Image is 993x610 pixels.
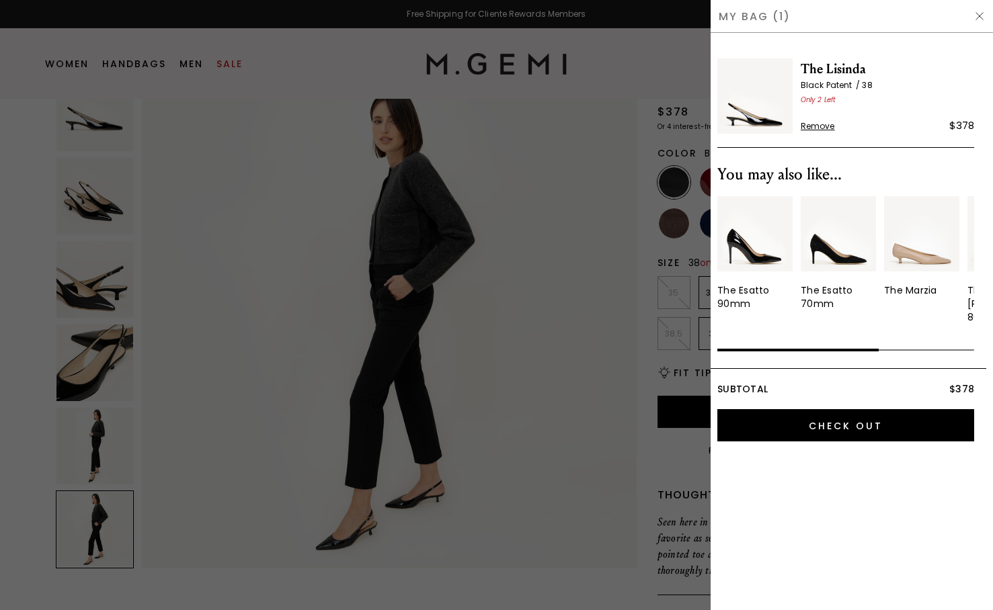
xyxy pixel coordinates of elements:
[949,382,974,396] span: $378
[801,121,835,132] span: Remove
[717,382,768,396] span: Subtotal
[717,196,793,271] img: v_05172_01_Main_New_TheEsatto90_Black_Patent_290x387_crop_center.jpg
[884,196,959,271] img: 7267176939579_01_Main_New_TheMarzia_Beige_Nappa_290x387_crop_center.jpg
[717,196,793,310] a: The Esatto 90mm
[717,284,793,310] div: The Esatto 90mm
[801,95,836,105] span: Only 2 Left
[801,58,974,80] span: The Lisinda
[717,409,974,441] input: Check Out
[884,196,959,297] a: The Marzia
[949,118,974,134] div: $378
[801,196,876,310] a: The Esatto 70mm
[801,284,876,310] div: The Esatto 70mm
[717,164,974,185] div: You may also like...
[862,79,872,91] span: 38
[884,284,937,297] div: The Marzia
[717,58,793,134] img: The Lisinda
[801,196,876,271] img: v_10200_01_Main_New_TheEsatto70_Black_Suede_290x387_crop_center.jpg
[974,11,985,21] img: Hide Drawer
[801,79,862,91] span: Black Patent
